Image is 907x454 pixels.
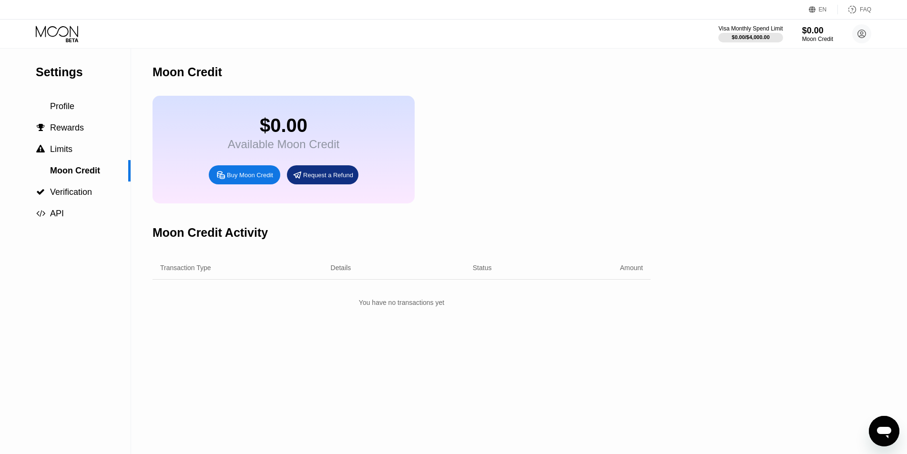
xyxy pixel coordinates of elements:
div: Available Moon Credit [228,138,339,151]
div: FAQ [860,6,871,13]
div: $0.00 [802,26,833,36]
div: $0.00 / $4,000.00 [732,34,770,40]
span: Profile [50,101,74,111]
span: Rewards [50,123,84,132]
div: Details [331,264,351,272]
span: API [50,209,64,218]
span:  [36,209,45,218]
span:  [36,188,45,196]
div: Settings [36,65,131,79]
div: Buy Moon Credit [227,171,273,179]
div: Moon Credit Activity [153,226,268,240]
div: Amount [620,264,643,272]
iframe: Nút để khởi chạy cửa sổ nhắn tin [869,416,899,446]
span: Limits [50,144,72,154]
div: Moon Credit [802,36,833,42]
div: Moon Credit [153,65,222,79]
div: Status [473,264,492,272]
div: You have no transactions yet [153,294,651,311]
div: Request a Refund [287,165,358,184]
div: EN [819,6,827,13]
div:  [36,123,45,132]
div: Buy Moon Credit [209,165,280,184]
div: Visa Monthly Spend Limit$0.00/$4,000.00 [718,25,783,42]
div: FAQ [838,5,871,14]
div: Transaction Type [160,264,211,272]
div: Visa Monthly Spend Limit [718,25,783,32]
span:  [37,123,45,132]
div: $0.00 [228,115,339,136]
span: Moon Credit [50,166,100,175]
span: Verification [50,187,92,197]
div: $0.00Moon Credit [802,26,833,42]
span:  [36,145,45,153]
div: Request a Refund [303,171,353,179]
div: EN [809,5,838,14]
